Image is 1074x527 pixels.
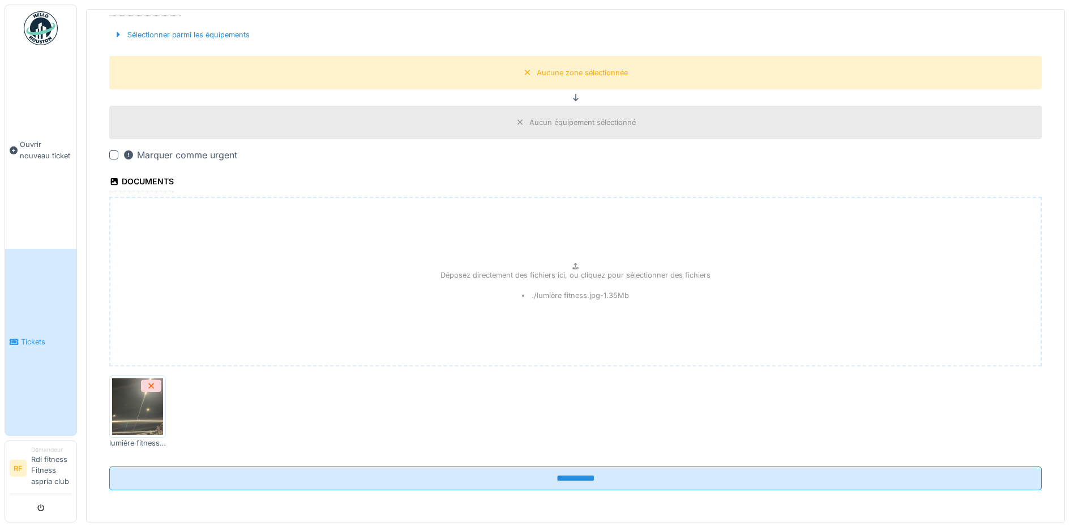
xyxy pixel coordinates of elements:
div: Sélectionner parmi les équipements [109,27,254,42]
div: Marquer comme urgent [123,148,237,162]
li: RF [10,460,27,477]
li: Rdi fitness Fitness aspria club [31,446,72,491]
span: Tickets [21,336,72,347]
div: Aucune zone sélectionnée [537,67,628,78]
a: Ouvrir nouveau ticket [5,51,76,249]
a: Tickets [5,249,76,435]
a: RF DemandeurRdi fitness Fitness aspria club [10,446,72,494]
span: Ouvrir nouveau ticket [20,139,72,161]
img: 0zrh3g45puo6p3xgoy44461pfmse [112,378,163,435]
div: Aucun équipement sélectionné [529,117,636,128]
div: lumière fitness.jpg [109,438,166,448]
div: Demandeur [31,446,72,454]
li: ./lumière fitness.jpg - 1.35 Mb [522,290,630,301]
div: Documents [109,173,174,192]
p: Déposez directement des fichiers ici, ou cliquez pour sélectionner des fichiers [440,270,711,280]
img: Badge_color-CXgf-gQk.svg [24,11,58,45]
